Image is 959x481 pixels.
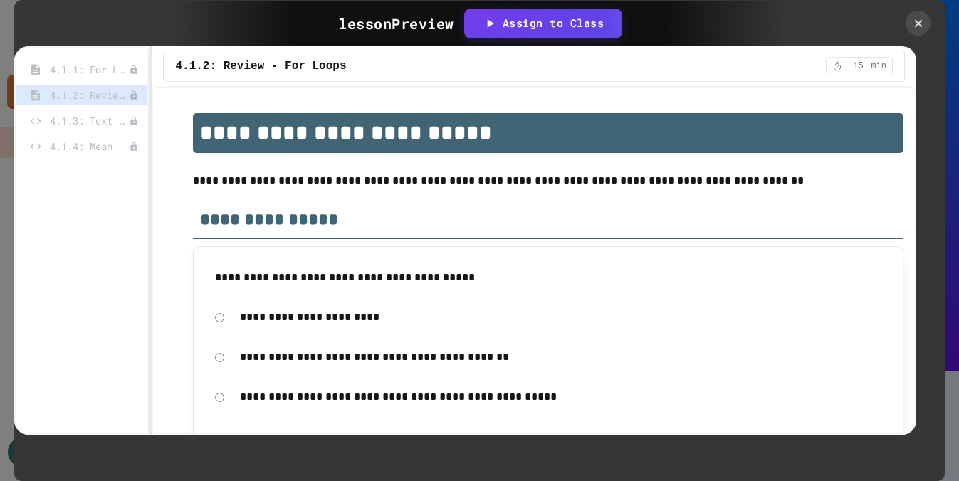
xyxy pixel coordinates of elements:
[129,116,139,126] div: Unpublished
[483,15,604,31] div: Assign to Class
[175,58,346,75] span: 4.1.2: Review - For Loops
[466,9,622,36] button: Assign to Class
[50,139,129,154] span: 4.1.4: Mean
[129,142,139,152] div: Unpublished
[50,62,129,77] span: 4.1.1: For Loops
[129,65,139,75] div: Unpublished
[841,362,945,423] iframe: chat widget
[899,424,945,467] iframe: chat widget
[338,13,454,34] div: lesson Preview
[50,88,129,102] span: 4.1.2: Review - For Loops
[129,90,139,100] div: Unpublished
[871,60,886,72] span: min
[50,113,129,128] span: 4.1.3: Text Generator
[847,60,869,72] span: 15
